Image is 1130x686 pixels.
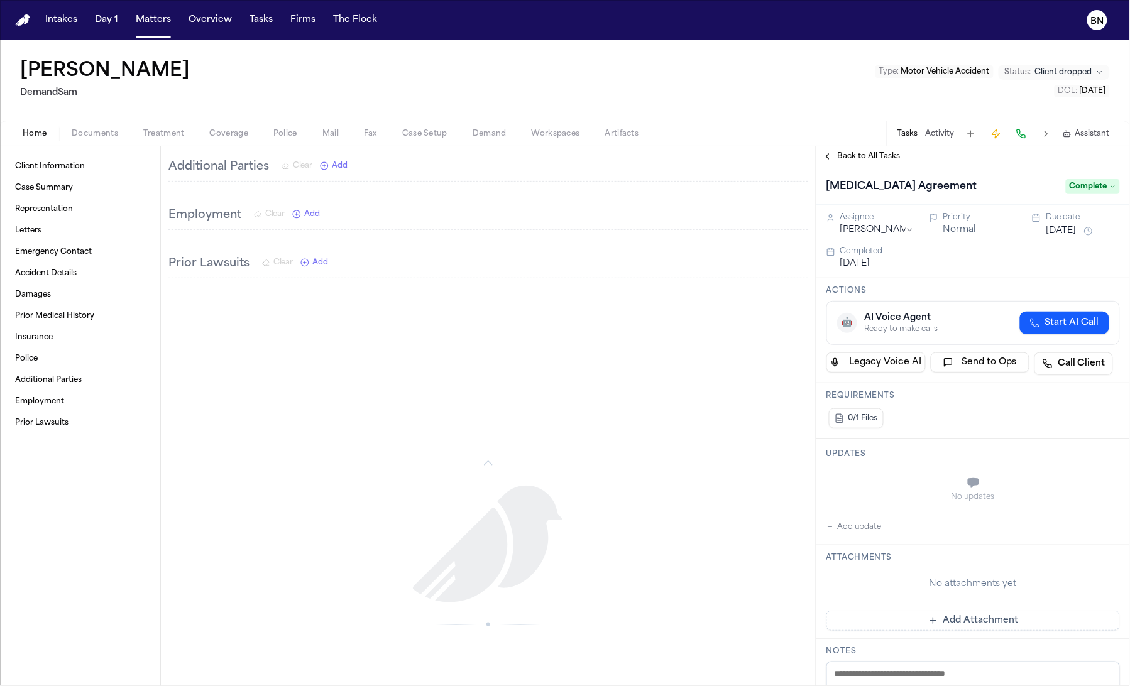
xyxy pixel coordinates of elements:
[254,209,285,219] button: Clear Employment
[879,68,899,75] span: Type :
[1075,129,1110,139] span: Assistant
[826,391,1120,401] h3: Requirements
[313,258,328,268] span: Add
[865,312,938,324] div: AI Voice Agent
[1081,224,1096,239] button: Snooze task
[999,65,1110,80] button: Change status from Client dropped
[1055,85,1110,97] button: Edit DOL: 2025-07-24
[842,317,853,329] span: 🤖
[282,161,312,171] button: Clear Additional Parties
[1080,87,1106,95] span: [DATE]
[23,129,47,139] span: Home
[90,9,123,31] button: Day 1
[285,9,321,31] button: Firms
[273,258,293,268] span: Clear
[20,60,190,83] button: Edit matter name
[987,125,1005,143] button: Create Immediate Task
[168,158,269,176] h3: Additional Parties
[1046,212,1120,222] div: Due date
[293,161,312,171] span: Clear
[1005,67,1031,77] span: Status:
[840,212,914,222] div: Assignee
[328,9,382,31] button: The Flock
[15,14,30,26] a: Home
[1012,125,1030,143] button: Make a Call
[168,207,241,224] h3: Employment
[826,352,926,373] button: Legacy Voice AI
[848,413,878,423] span: 0/1 Files
[473,129,507,139] span: Demand
[826,578,1120,591] div: No attachments yet
[840,258,870,270] button: [DATE]
[821,177,982,197] h1: [MEDICAL_DATA] Agreement
[273,129,297,139] span: Police
[10,285,150,305] a: Damages
[1058,87,1078,95] span: DOL :
[826,286,1120,296] h3: Actions
[897,129,918,139] button: Tasks
[943,212,1018,222] div: Priority
[875,65,994,78] button: Edit Type: Motor Vehicle Accident
[826,492,1120,502] div: No updates
[1066,179,1120,194] span: Complete
[320,161,348,171] button: Add New
[826,646,1120,656] h3: Notes
[265,209,285,219] span: Clear
[168,255,250,273] h3: Prior Lawsuits
[10,263,150,283] a: Accident Details
[210,129,248,139] span: Coverage
[10,391,150,411] a: Employment
[131,9,176,31] button: Matters
[826,449,1120,459] h3: Updates
[143,129,185,139] span: Treatment
[10,413,150,433] a: Prior Lawsuits
[300,258,328,268] button: Add New
[364,129,377,139] span: Fax
[72,129,118,139] span: Documents
[10,199,150,219] a: Representation
[826,553,1120,563] h3: Attachments
[292,209,320,219] button: Add New
[826,611,1120,631] button: Add Attachment
[332,161,348,171] span: Add
[20,85,195,101] h2: DemandSam
[605,129,639,139] span: Artifacts
[840,246,1120,256] div: Completed
[10,156,150,177] a: Client Information
[1020,312,1109,334] button: Start AI Call
[402,129,447,139] span: Case Setup
[10,370,150,390] a: Additional Parties
[1063,129,1110,139] button: Assistant
[10,178,150,198] a: Case Summary
[865,324,938,334] div: Ready to make calls
[829,408,884,428] button: 0/1 Files
[532,129,580,139] span: Workspaces
[10,327,150,347] a: Insurance
[826,520,882,535] button: Add update
[816,151,907,161] button: Back to All Tasks
[20,60,190,83] h1: [PERSON_NAME]
[10,242,150,262] a: Emergency Contact
[838,151,901,161] span: Back to All Tasks
[184,9,237,31] button: Overview
[943,224,976,236] button: Normal
[962,125,980,143] button: Add Task
[40,9,82,31] button: Intakes
[262,258,293,268] button: Clear Prior Lawsuits
[15,14,30,26] img: Finch Logo
[305,209,320,219] span: Add
[1045,317,1099,329] span: Start AI Call
[901,68,990,75] span: Motor Vehicle Accident
[10,349,150,369] a: Police
[1035,67,1092,77] span: Client dropped
[10,306,150,326] a: Prior Medical History
[244,9,278,31] a: Tasks
[931,352,1030,373] button: Send to Ops
[1046,225,1076,237] button: [DATE]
